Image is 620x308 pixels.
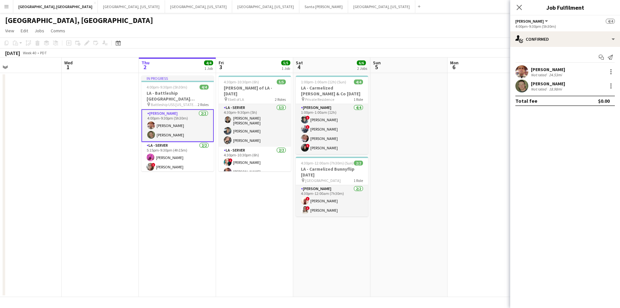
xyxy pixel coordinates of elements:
span: 1 [63,63,73,71]
span: 6/6 [357,60,366,65]
span: Mon [450,60,459,66]
span: Edit [21,28,28,34]
h3: LA - Battleship [GEOGRAPHIC_DATA][PERSON_NAME] [DATE] [141,90,214,102]
app-job-card: 4:30pm-10:30pm (6h)5/5[PERSON_NAME] of LA - [DATE] Ebell of LA2 RolesLA - Server3/34:30pm-9:30pm ... [219,76,291,171]
span: Week 40 [21,50,37,55]
button: [GEOGRAPHIC_DATA], [GEOGRAPHIC_DATA] [13,0,98,13]
span: 1:00pm-1:00am (12h) (Sun) [301,80,346,84]
span: Comms [51,28,65,34]
span: ! [229,158,232,162]
h3: Job Fulfilment [510,3,620,12]
span: Wed [64,60,73,66]
app-job-card: In progress4:00pm-9:30pm (5h30m)4/4LA - Battleship [GEOGRAPHIC_DATA][PERSON_NAME] [DATE] Battlesh... [141,76,214,171]
div: Confirmed [510,31,620,47]
div: 24.53mi [548,72,563,77]
span: 4:00pm-9:30pm (5h30m) [147,85,187,90]
span: [GEOGRAPHIC_DATA] [305,178,341,183]
a: View [3,27,17,35]
button: Santa [PERSON_NAME] [299,0,348,13]
span: 4:30pm-10:30pm (6h) [224,80,259,84]
span: Private Residence [305,97,334,102]
div: 1 Job [204,66,213,71]
a: Comms [48,27,68,35]
div: Not rated [531,87,548,91]
div: PDT [40,50,47,55]
span: ! [151,163,155,167]
span: ! [306,125,310,129]
button: [GEOGRAPHIC_DATA], [US_STATE] [98,0,165,13]
div: Total fee [515,98,537,104]
span: Sat [296,60,303,66]
span: View [5,28,14,34]
span: 4/4 [204,60,213,65]
h3: LA - Carmelized Bunnyflip [DATE] [296,166,368,178]
span: 4 [295,63,303,71]
div: In progress [141,76,214,81]
span: 1 Role [354,97,363,102]
app-card-role: [PERSON_NAME]2/24:00pm-9:30pm (5h30m)[PERSON_NAME][PERSON_NAME] [141,109,214,142]
h1: [GEOGRAPHIC_DATA], [GEOGRAPHIC_DATA] [5,16,153,25]
app-job-card: 1:00pm-1:00am (12h) (Sun)4/4LA - Carmelized [PERSON_NAME] & Co [DATE] Private Residence1 Role[PER... [296,76,368,154]
button: [GEOGRAPHIC_DATA], [US_STATE] [165,0,232,13]
div: 4:00pm-9:30pm (5h30m) [515,24,615,29]
span: 5 [372,63,381,71]
a: Edit [18,27,31,35]
span: 2 Roles [198,102,209,107]
span: 2 [140,63,150,71]
span: 4/4 [354,80,363,84]
app-card-role: LA - Server3/34:30pm-9:30pm (5h)[PERSON_NAME] [PERSON_NAME][PERSON_NAME][PERSON_NAME] [219,104,291,147]
button: [GEOGRAPHIC_DATA], [US_STATE] [348,0,415,13]
span: 4/4 [200,85,209,90]
div: 1 Job [282,66,290,71]
span: Jobs [35,28,44,34]
app-job-card: 4:30pm-12:00am (7h30m) (Sun)2/2LA - Carmelized Bunnyflip [DATE] [GEOGRAPHIC_DATA]1 Role[PERSON_NA... [296,157,368,217]
div: 2 Jobs [357,66,367,71]
h3: [PERSON_NAME] of LA - [DATE] [219,85,291,97]
span: 2/2 [354,161,363,165]
span: Fri [219,60,224,66]
span: LA - Barback [515,19,544,24]
span: 5/5 [281,60,290,65]
div: [PERSON_NAME] [531,81,565,87]
span: ! [306,144,310,148]
span: ! [306,206,310,210]
app-card-role: LA - Server2/24:30pm-10:30pm (6h)![PERSON_NAME][PERSON_NAME] [219,147,291,178]
span: 4:30pm-12:00am (7h30m) (Sun) [301,161,354,165]
app-card-role: [PERSON_NAME]4/41:00pm-1:00am (12h)![PERSON_NAME]![PERSON_NAME][PERSON_NAME]![PERSON_NAME] [296,104,368,154]
div: [PERSON_NAME] [531,67,565,72]
button: [GEOGRAPHIC_DATA], [US_STATE] [232,0,299,13]
span: Battleship USS [US_STATE] Museum [151,102,198,107]
span: 5/5 [277,80,286,84]
span: ! [306,197,310,201]
app-card-role: LA - Server2/25:15pm-9:30pm (4h15m)[PERSON_NAME]![PERSON_NAME] [141,142,214,173]
div: [DATE] [5,50,20,56]
div: Not rated [531,72,548,77]
span: 6 [449,63,459,71]
app-card-role: [PERSON_NAME]2/24:30pm-12:00am (7h30m)![PERSON_NAME]![PERSON_NAME] [296,185,368,217]
div: 18.98mi [548,87,563,91]
span: Thu [141,60,150,66]
span: 1 Role [354,178,363,183]
span: Ebell of LA [228,97,244,102]
h3: LA - Carmelized [PERSON_NAME] & Co [DATE] [296,85,368,97]
span: ! [306,116,310,120]
span: 2 Roles [275,97,286,102]
button: [PERSON_NAME] [515,19,549,24]
span: 3 [218,63,224,71]
div: $0.00 [598,98,610,104]
span: 4/4 [606,19,615,24]
span: Sun [373,60,381,66]
a: Jobs [32,27,47,35]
